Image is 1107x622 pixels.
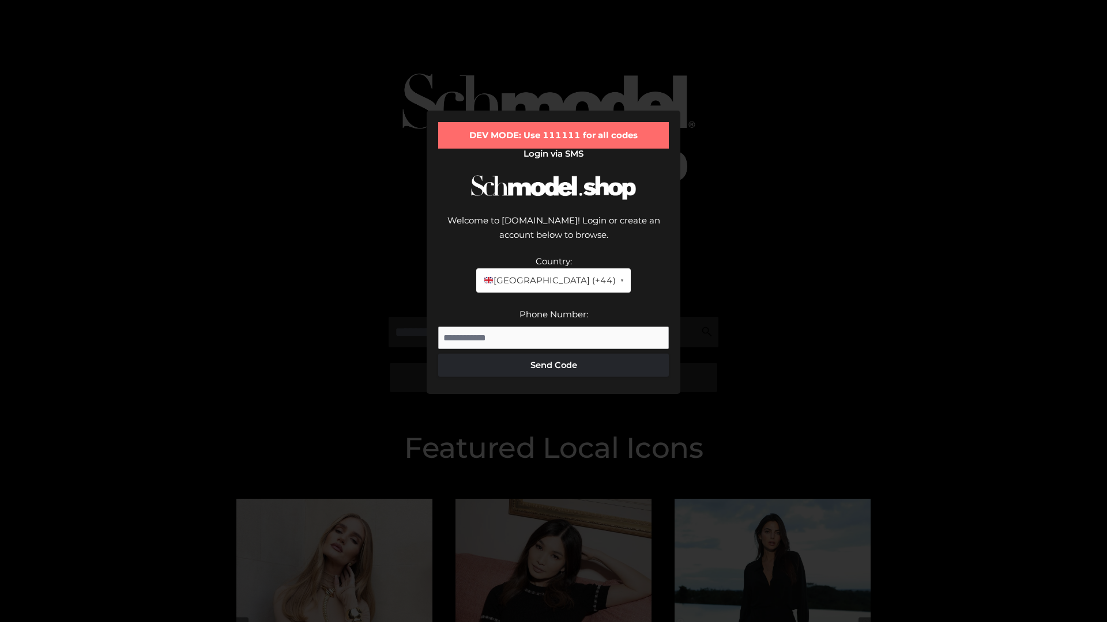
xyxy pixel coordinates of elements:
label: Country: [536,256,572,267]
img: 🇬🇧 [484,276,493,285]
h2: Login via SMS [438,149,669,159]
div: DEV MODE: Use 111111 for all codes [438,122,669,149]
div: Welcome to [DOMAIN_NAME]! Login or create an account below to browse. [438,213,669,254]
span: [GEOGRAPHIC_DATA] (+44) [483,273,615,288]
button: Send Code [438,354,669,377]
label: Phone Number: [519,309,588,320]
img: Schmodel Logo [467,165,640,210]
